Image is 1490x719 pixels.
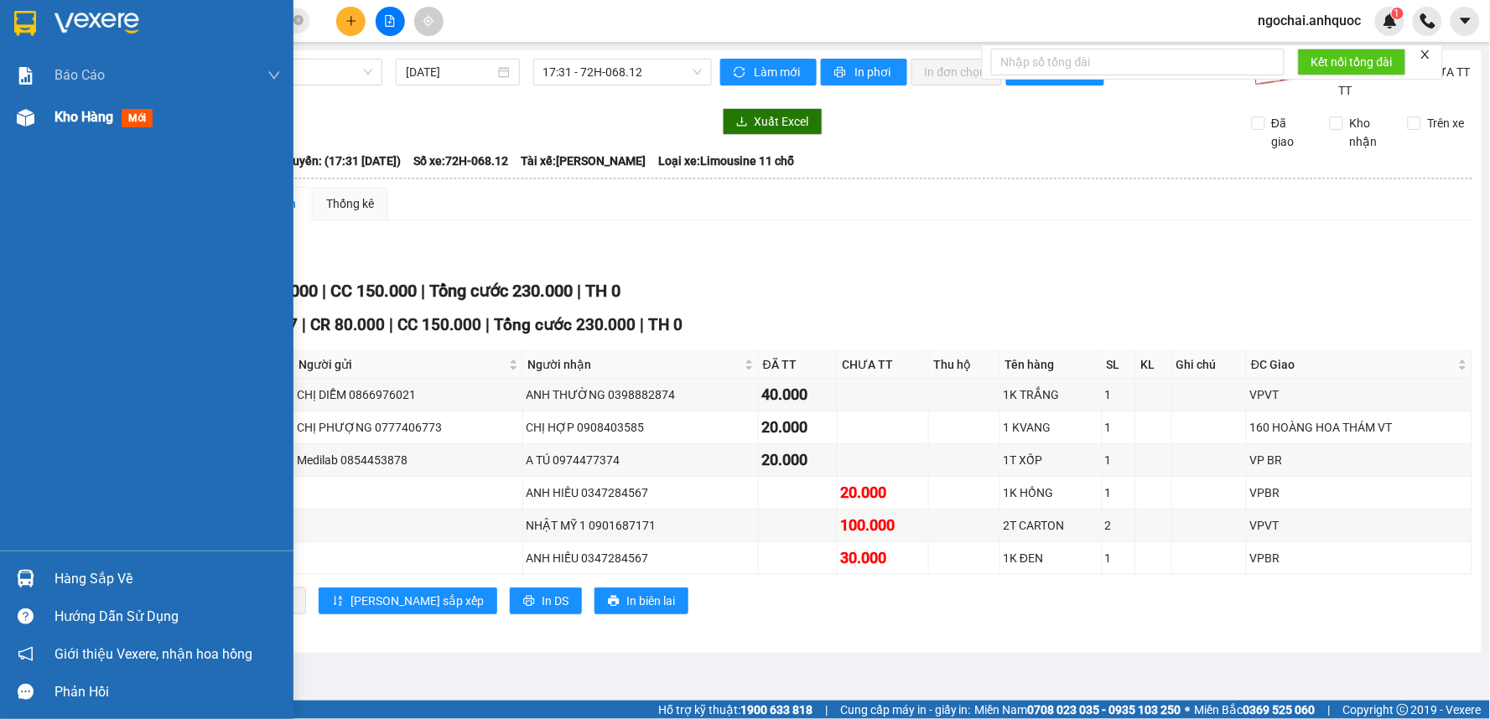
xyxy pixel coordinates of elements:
[1136,351,1171,379] th: KL
[293,13,304,29] span: close-circle
[413,152,508,170] span: Số xe: 72H-068.12
[523,595,535,608] span: printer
[1000,351,1102,379] th: Tên hàng
[526,385,755,404] div: ANH THƯỜNG 0398882874
[330,281,417,301] span: CC 150.000
[1458,13,1473,28] span: caret-down
[55,65,105,85] span: Báo cáo
[1394,8,1400,19] span: 1
[991,49,1285,75] input: Nhập số tổng đài
[1311,53,1393,71] span: Kết nối tổng đài
[542,592,568,610] span: In DS
[526,549,755,567] div: ANH HIẾU 0347284567
[840,481,926,504] div: 20.000
[397,315,481,334] span: CC 150.000
[840,546,926,570] div: 30.000
[585,281,620,301] span: TH 0
[17,570,34,587] img: warehouse-icon
[376,7,405,36] button: file-add
[332,595,344,608] span: sort-ascending
[1298,49,1406,75] button: Kết nối tổng đài
[648,315,683,334] span: TH 0
[761,383,834,406] div: 40.000
[267,69,281,82] span: down
[297,385,520,404] div: CHỊ DIỄM 0866976021
[929,351,1000,379] th: Thu hộ
[1249,549,1468,567] div: VPBR
[658,701,812,719] span: Hỗ trợ kỹ thuật:
[510,587,582,614] button: printerIn DS
[1249,418,1468,437] div: 160 HOÀNG HOA THÁM VT
[122,109,153,127] span: mới
[1028,703,1181,716] strong: 0708 023 035 - 0935 103 250
[1243,703,1316,716] strong: 0369 525 060
[1421,114,1472,132] span: Trên xe
[18,608,34,624] span: question-circle
[1105,451,1134,469] div: 1
[1249,451,1468,469] div: VP BR
[1172,351,1247,379] th: Ghi chú
[608,595,620,608] span: printer
[406,63,494,81] input: 13/10/2025
[1103,351,1137,379] th: SL
[723,108,823,135] button: downloadXuất Excel
[755,112,809,131] span: Xuất Excel
[526,451,755,469] div: A TÚ 0974477374
[17,109,34,127] img: warehouse-icon
[577,281,581,301] span: |
[1195,701,1316,719] span: Miền Bắc
[1105,549,1134,567] div: 1
[494,315,636,334] span: Tổng cước 230.000
[825,701,828,719] span: |
[297,451,520,469] div: Medilab 0854453878
[911,59,1003,85] button: In đơn chọn
[1451,7,1480,36] button: caret-down
[1343,114,1395,151] span: Kho nhận
[840,514,926,537] div: 100.000
[322,281,326,301] span: |
[626,592,675,610] span: In biên lai
[1003,484,1098,502] div: 1K HỒNG
[543,59,702,85] span: 17:31 - 72H-068.12
[526,484,755,502] div: ANH HIẾU 0347284567
[350,592,484,610] span: [PERSON_NAME] sắp xếp
[1245,10,1375,31] span: ngochai.anhquoc
[855,63,894,81] span: In phơi
[1003,549,1098,567] div: 1K ĐEN
[755,63,803,81] span: Làm mới
[421,281,425,301] span: |
[302,315,306,334] span: |
[658,152,794,170] span: Loại xe: Limousine 11 chỗ
[1105,516,1134,535] div: 2
[526,516,755,535] div: NHẬT MỸ 1 0901687171
[1003,451,1098,469] div: 1T XỐP
[640,315,644,334] span: |
[485,315,490,334] span: |
[734,66,748,80] span: sync
[14,11,36,36] img: logo-vxr
[18,646,34,662] span: notification
[759,351,838,379] th: ĐÃ TT
[594,587,688,614] button: printerIn biên lai
[423,15,434,27] span: aim
[1392,8,1404,19] sup: 1
[1249,385,1468,404] div: VPVT
[310,315,385,334] span: CR 80.000
[389,315,393,334] span: |
[740,703,812,716] strong: 1900 633 818
[1383,13,1398,28] img: icon-new-feature
[1003,516,1098,535] div: 2T CARTON
[278,152,401,170] span: Chuyến: (17:31 [DATE])
[17,67,34,85] img: solution-icon
[1186,706,1191,713] span: ⚪️
[1265,114,1317,151] span: Đã giao
[1420,49,1431,60] span: close
[384,15,396,27] span: file-add
[336,7,366,36] button: plus
[720,59,817,85] button: syncLàm mới
[1105,418,1134,437] div: 1
[761,416,834,439] div: 20.000
[1249,484,1468,502] div: VPBR
[527,355,741,374] span: Người nhận
[293,15,304,25] span: close-circle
